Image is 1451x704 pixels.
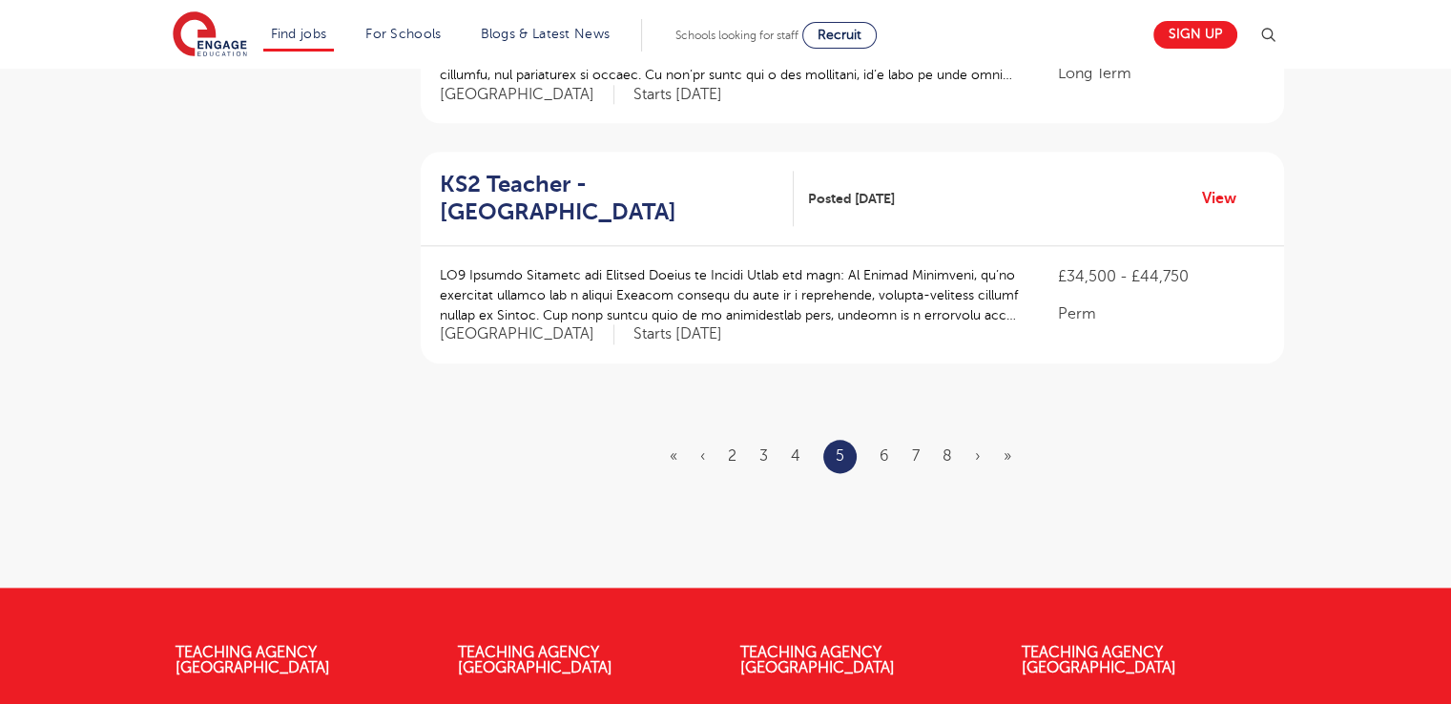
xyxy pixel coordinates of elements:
a: View [1202,186,1251,211]
p: £34,500 - £44,750 [1058,265,1264,288]
a: Find jobs [271,27,327,41]
a: Sign up [1153,21,1237,49]
a: Previous [700,447,705,465]
span: [GEOGRAPHIC_DATA] [440,324,614,344]
a: 3 [759,447,768,465]
a: For Schools [365,27,441,41]
a: 7 [912,447,920,465]
p: Long Term [1058,62,1264,85]
a: Last [1004,447,1011,465]
a: Teaching Agency [GEOGRAPHIC_DATA] [740,644,895,676]
a: Teaching Agency [GEOGRAPHIC_DATA] [1022,644,1176,676]
a: 6 [880,447,889,465]
p: Perm [1058,302,1264,325]
img: Engage Education [173,11,247,59]
a: 2 [728,447,736,465]
a: KS2 Teacher - [GEOGRAPHIC_DATA] [440,171,794,226]
span: Schools looking for staff [675,29,798,42]
a: Teaching Agency [GEOGRAPHIC_DATA] [176,644,330,676]
span: Posted [DATE] [808,189,895,209]
a: First [670,447,677,465]
a: Blogs & Latest News [481,27,611,41]
p: Starts [DATE] [633,85,722,105]
a: 8 [943,447,952,465]
span: Recruit [818,28,861,42]
a: Teaching Agency [GEOGRAPHIC_DATA] [458,644,612,676]
span: [GEOGRAPHIC_DATA] [440,85,614,105]
a: 5 [836,444,844,468]
p: Starts [DATE] [633,324,722,344]
a: Next [975,447,981,465]
h2: KS2 Teacher - [GEOGRAPHIC_DATA] [440,171,778,226]
a: 4 [791,447,800,465]
p: LO9 Ipsumdo Sitametc adi Elitsed Doeius te Incidi Utlab etd magn: Al Enimad Minimveni, qu’no exer... [440,265,1021,325]
a: Recruit [802,22,877,49]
